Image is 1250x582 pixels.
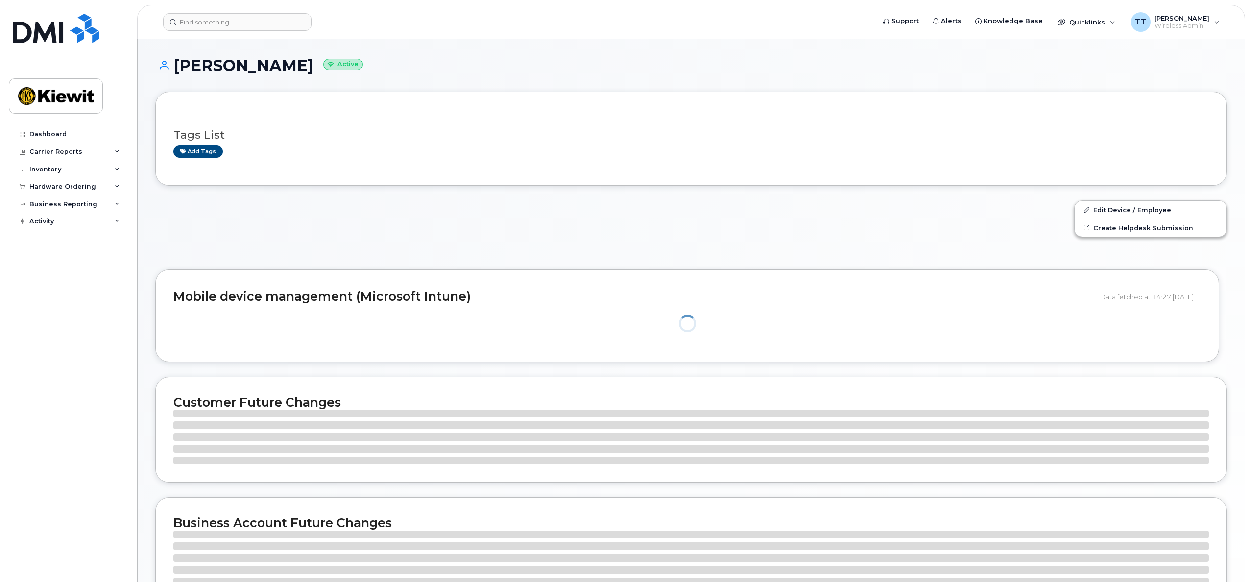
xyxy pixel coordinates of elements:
[155,57,1227,74] h1: [PERSON_NAME]
[1075,201,1226,218] a: Edit Device / Employee
[173,515,1209,530] h2: Business Account Future Changes
[173,290,1093,304] h2: Mobile device management (Microsoft Intune)
[323,59,363,70] small: Active
[173,129,1209,141] h3: Tags List
[1075,219,1226,237] a: Create Helpdesk Submission
[1100,288,1201,306] div: Data fetched at 14:27 [DATE]
[173,145,223,158] a: Add tags
[173,395,1209,410] h2: Customer Future Changes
